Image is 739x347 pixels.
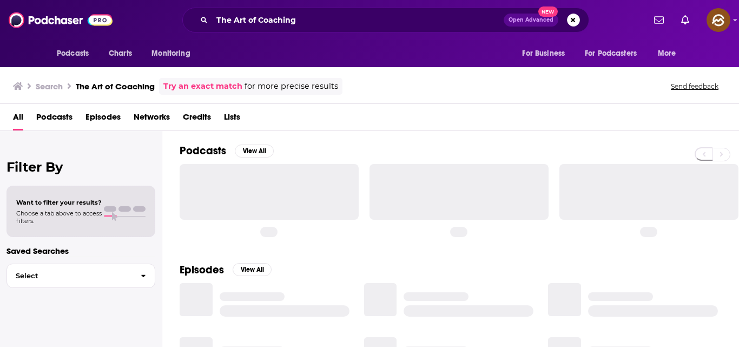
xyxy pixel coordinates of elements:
button: View All [235,145,274,158]
a: Podcasts [36,108,72,130]
input: Search podcasts, credits, & more... [212,11,504,29]
button: open menu [144,43,204,64]
span: Logged in as hey85204 [707,8,730,32]
a: Networks [134,108,170,130]
img: User Profile [707,8,730,32]
button: Select [6,264,155,288]
a: Show notifications dropdown [650,11,668,29]
h3: Search [36,81,63,91]
span: Select [7,272,132,279]
a: All [13,108,23,130]
a: Episodes [85,108,121,130]
span: For Podcasters [585,46,637,61]
a: PodcastsView All [180,144,274,158]
a: Charts [102,43,138,64]
button: open menu [514,43,578,64]
h3: The Art of Coaching [76,81,155,91]
button: open menu [650,43,690,64]
span: for more precise results [245,80,338,93]
img: Podchaser - Follow, Share and Rate Podcasts [9,10,113,30]
span: Charts [109,46,132,61]
a: EpisodesView All [180,263,272,277]
span: Want to filter your results? [16,199,102,206]
span: Choose a tab above to access filters. [16,209,102,225]
span: Podcasts [57,46,89,61]
h2: Podcasts [180,144,226,158]
button: open menu [578,43,652,64]
span: More [658,46,676,61]
h2: Filter By [6,159,155,175]
a: Lists [224,108,240,130]
p: Saved Searches [6,246,155,256]
a: Credits [183,108,211,130]
a: Show notifications dropdown [677,11,694,29]
button: open menu [49,43,103,64]
span: Monitoring [151,46,190,61]
span: For Business [522,46,565,61]
span: New [538,6,558,17]
h2: Episodes [180,263,224,277]
button: Show profile menu [707,8,730,32]
span: Open Advanced [509,17,553,23]
button: Send feedback [668,82,722,91]
div: Search podcasts, credits, & more... [182,8,589,32]
a: Try an exact match [163,80,242,93]
button: View All [233,263,272,276]
button: Open AdvancedNew [504,14,558,27]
